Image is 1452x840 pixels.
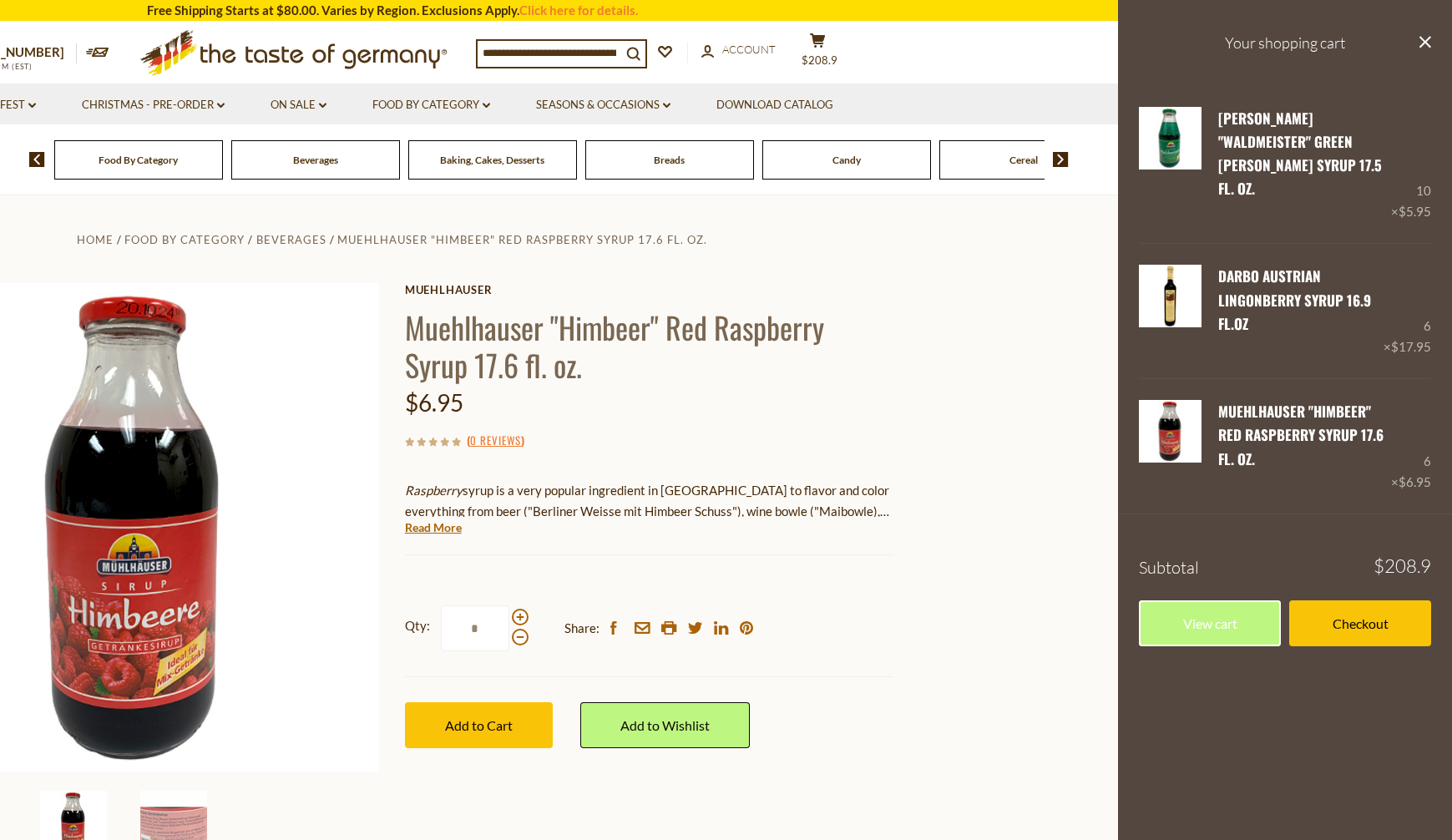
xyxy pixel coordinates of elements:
[1391,339,1431,354] span: $17.95
[293,154,338,166] a: Beverages
[701,41,776,59] a: Account
[77,233,114,246] a: Home
[405,480,893,522] p: syrup is a very popular ingredient in [GEOGRAPHIC_DATA] to flavor and color everything from beer ...
[405,615,430,636] strong: Qty:
[832,154,861,166] a: Candy
[1399,204,1431,219] span: $5.95
[1384,265,1431,357] div: 6 ×
[467,432,524,448] span: ( )
[405,388,463,417] span: $6.95
[722,43,776,56] span: Account
[470,432,521,450] a: 0 Reviews
[1139,600,1281,646] a: View cart
[1391,107,1431,223] div: 10 ×
[337,233,707,246] a: Muehlhauser "Himbeer" Red Raspberry Syrup 17.6 fl. oz.
[271,96,326,114] a: On Sale
[1009,154,1038,166] a: Cereal
[82,96,225,114] a: Christmas - PRE-ORDER
[405,702,553,748] button: Add to Cart
[405,283,893,296] a: Muehlhauser
[1218,266,1371,334] a: Darbo Austrian Lingonberry Syrup 16.9 fl.oz
[716,96,833,114] a: Download Catalog
[99,154,178,166] a: Food By Category
[124,233,245,246] a: Food By Category
[802,53,837,67] span: $208.9
[256,233,326,246] a: Beverages
[441,605,509,651] input: Qty:
[1218,401,1384,469] a: Muehlhauser "Himbeer" Red Raspberry Syrup 17.6 fl. oz.
[1053,152,1069,167] img: next arrow
[1139,265,1202,357] a: Darbo Austrian Lingonberry Syrup 16.9 fl.oz
[29,152,45,167] img: previous arrow
[519,3,638,18] a: Click here for details.
[445,717,513,733] span: Add to Cart
[1139,400,1202,463] img: Muehlhauser "Himbeer" Red Raspberry Syrup 17.6 fl. oz.
[440,154,544,166] a: Baking, Cakes, Desserts
[1289,600,1431,646] a: Checkout
[1139,400,1202,493] a: Muehlhauser "Himbeer" Red Raspberry Syrup 17.6 fl. oz.
[1391,400,1431,493] div: 6 ×
[564,618,600,639] span: Share:
[372,96,490,114] a: Food By Category
[1374,557,1431,575] span: $208.9
[1139,557,1199,578] span: Subtotal
[405,308,893,383] h1: Muehlhauser "Himbeer" Red Raspberry Syrup 17.6 fl. oz.
[1139,107,1202,223] a: Muehlhauser "Waldmeister" Green Woodruff Syrup 17.5 fl. oz.
[580,702,750,748] a: Add to Wishlist
[405,483,463,498] em: Raspberry
[654,154,685,166] a: Breads
[1139,107,1202,170] img: Muehlhauser "Waldmeister" Green Woodruff Syrup 17.5 fl. oz.
[405,519,462,536] a: Read More
[536,96,670,114] a: Seasons & Occasions
[793,33,843,74] button: $208.9
[1399,474,1431,489] span: $6.95
[1139,265,1202,327] img: Darbo Austrian Lingonberry Syrup 16.9 fl.oz
[1218,108,1382,200] a: [PERSON_NAME] "Waldmeister" Green [PERSON_NAME] Syrup 17.5 fl. oz.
